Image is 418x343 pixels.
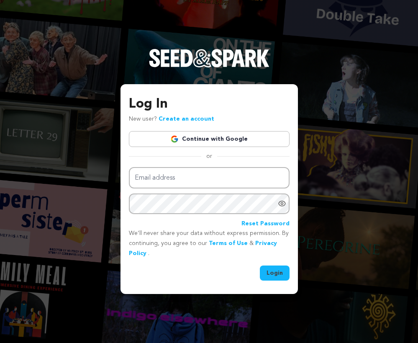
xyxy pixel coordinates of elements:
a: Show password as plain text. Warning: this will display your password on the screen. [278,199,286,208]
a: Reset Password [241,219,290,229]
span: or [201,152,217,160]
a: Create an account [159,116,214,122]
h3: Log In [129,94,290,114]
img: Seed&Spark Logo [149,49,269,67]
a: Terms of Use [209,240,248,246]
p: New user? [129,114,214,124]
p: We’ll never share your data without express permission. By continuing, you agree to our & . [129,229,290,258]
a: Seed&Spark Homepage [149,49,269,84]
input: Email address [129,167,290,188]
a: Continue with Google [129,131,290,147]
button: Login [260,266,290,281]
img: Google logo [170,135,179,143]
